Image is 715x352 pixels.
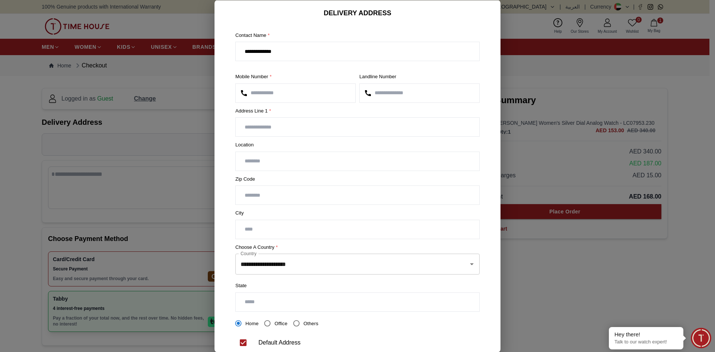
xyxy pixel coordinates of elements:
[467,259,477,269] button: Open
[235,31,480,39] label: Contact Name
[241,250,257,257] label: Country
[235,243,480,251] label: Choose a country
[235,73,356,80] label: Mobile Number
[614,331,678,338] div: Hey there!
[229,7,486,18] h6: DELIVERY ADDRESS
[235,141,480,149] label: Location
[235,282,480,289] label: State
[235,209,480,217] label: City
[235,107,480,114] label: Address Line 1
[359,73,480,80] label: Landline Number
[235,175,480,183] label: Zip Code
[614,339,678,345] p: Talk to our watch expert!
[304,320,318,326] span: Others
[245,320,258,326] span: Home
[258,338,301,347] div: Default Address
[691,328,711,348] div: Chat Widget
[274,320,287,326] span: Office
